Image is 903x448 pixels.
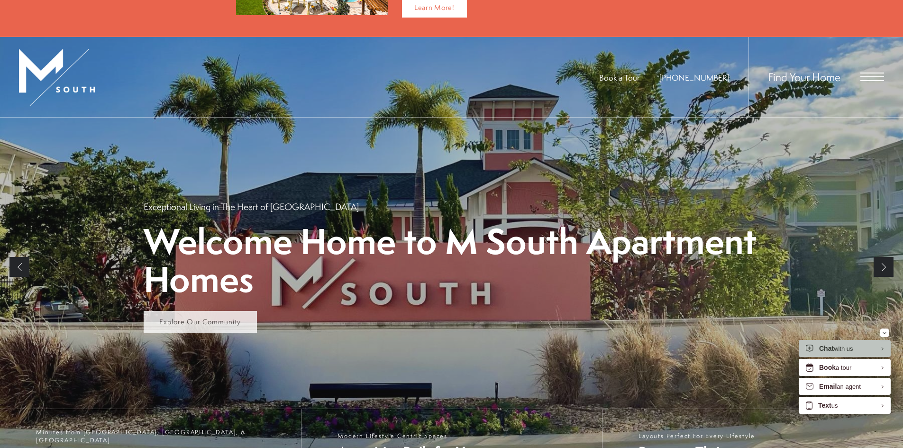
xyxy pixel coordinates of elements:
img: MSouth [19,49,95,106]
span: Explore Our Community [159,317,241,327]
a: Previous [9,257,29,277]
a: Call Us at 813-570-8014 [659,72,730,83]
a: Find Your Home [768,69,840,84]
span: Modern Lifestyle Centric Spaces [337,432,479,440]
button: Open Menu [860,73,884,81]
span: [PHONE_NUMBER] [659,72,730,83]
span: Minutes from [GEOGRAPHIC_DATA], [GEOGRAPHIC_DATA], & [GEOGRAPHIC_DATA] [36,428,292,444]
a: Book a Tour [599,72,639,83]
p: Exceptional Living in The Heart of [GEOGRAPHIC_DATA] [144,201,359,213]
p: Welcome Home to M South Apartment Homes [144,222,760,297]
a: Explore Our Community [144,311,257,334]
a: Next [874,257,894,277]
span: Layouts Perfect For Every Lifestyle [638,432,755,440]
